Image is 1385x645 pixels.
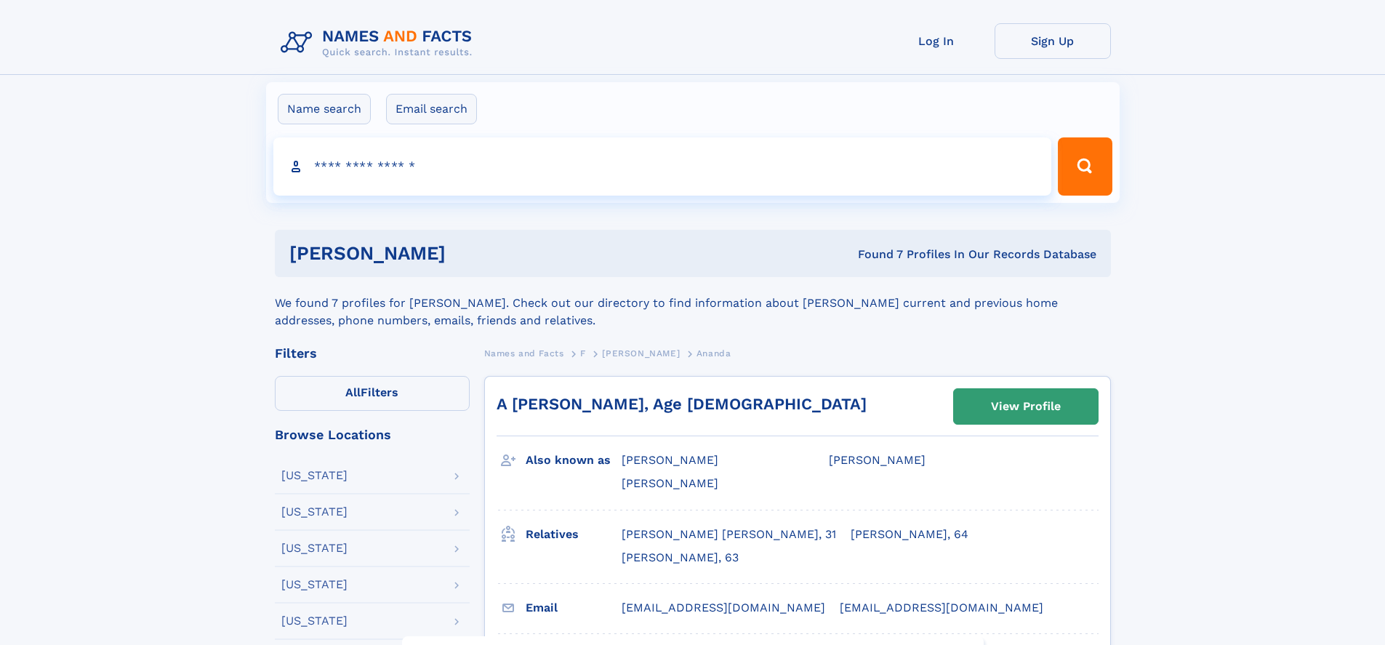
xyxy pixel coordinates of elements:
span: [PERSON_NAME] [829,453,926,467]
input: search input [273,137,1052,196]
label: Filters [275,376,470,411]
a: [PERSON_NAME], 64 [851,526,968,542]
a: Names and Facts [484,344,564,362]
span: Ananda [696,348,731,358]
span: [PERSON_NAME] [622,476,718,490]
span: [EMAIL_ADDRESS][DOMAIN_NAME] [840,601,1043,614]
a: Log In [878,23,995,59]
div: Found 7 Profiles In Our Records Database [651,247,1096,263]
div: [US_STATE] [281,470,348,481]
a: [PERSON_NAME] [602,344,680,362]
div: [US_STATE] [281,615,348,627]
button: Search Button [1058,137,1112,196]
span: [PERSON_NAME] [622,453,718,467]
div: [US_STATE] [281,506,348,518]
a: View Profile [954,389,1098,424]
a: A [PERSON_NAME], Age [DEMOGRAPHIC_DATA] [497,395,867,413]
div: [US_STATE] [281,542,348,554]
a: Sign Up [995,23,1111,59]
div: [US_STATE] [281,579,348,590]
span: All [345,385,361,399]
a: F [580,344,586,362]
span: F [580,348,586,358]
div: We found 7 profiles for [PERSON_NAME]. Check out our directory to find information about [PERSON_... [275,277,1111,329]
h3: Also known as [526,448,622,473]
label: Email search [386,94,477,124]
h1: [PERSON_NAME] [289,244,652,263]
div: View Profile [991,390,1061,423]
img: Logo Names and Facts [275,23,484,63]
div: Filters [275,347,470,360]
a: [PERSON_NAME], 63 [622,550,739,566]
h3: Relatives [526,522,622,547]
a: [PERSON_NAME] [PERSON_NAME], 31 [622,526,836,542]
span: [PERSON_NAME] [602,348,680,358]
span: [EMAIL_ADDRESS][DOMAIN_NAME] [622,601,825,614]
div: Browse Locations [275,428,470,441]
h3: Email [526,596,622,620]
label: Name search [278,94,371,124]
